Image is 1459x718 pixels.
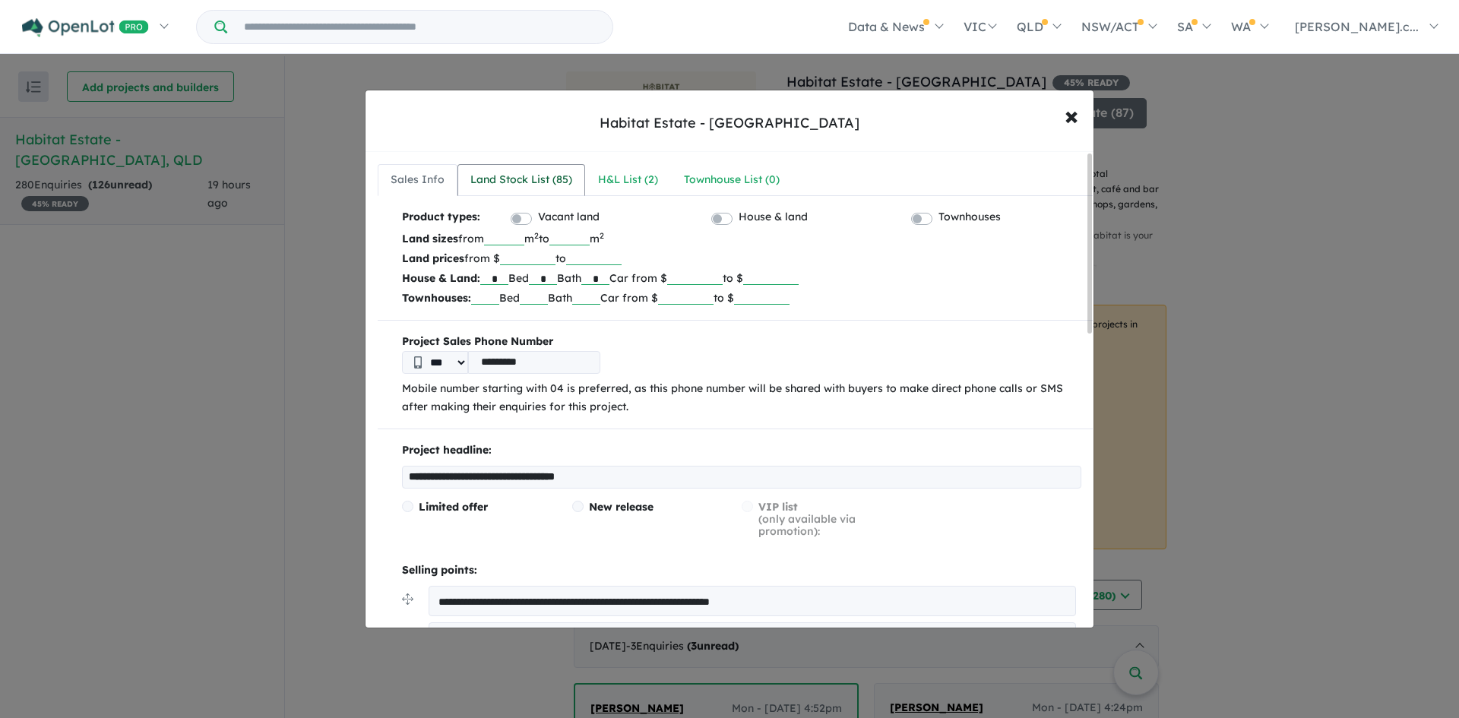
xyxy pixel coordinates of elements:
p: Mobile number starting with 04 is preferred, as this phone number will be shared with buyers to m... [402,380,1081,416]
div: Land Stock List ( 85 ) [470,171,572,189]
p: Bed Bath Car from $ to $ [402,268,1081,288]
p: from m to m [402,229,1081,248]
span: Limited offer [419,500,488,514]
label: Townhouses [938,208,1001,226]
b: Project Sales Phone Number [402,333,1081,351]
p: from $ to [402,248,1081,268]
label: Vacant land [538,208,600,226]
div: Sales Info [391,171,445,189]
img: Openlot PRO Logo White [22,18,149,37]
div: Habitat Estate - [GEOGRAPHIC_DATA] [600,113,859,133]
b: Land prices [402,251,464,265]
span: × [1065,99,1078,131]
b: Land sizes [402,232,458,245]
input: Try estate name, suburb, builder or developer [230,11,609,43]
b: Product types: [402,208,480,229]
p: Project headline: [402,441,1081,460]
b: House & Land: [402,271,480,285]
p: Selling points: [402,561,1081,580]
img: Phone icon [414,356,422,368]
b: Townhouses: [402,291,471,305]
img: drag.svg [402,593,413,605]
p: Bed Bath Car from $ to $ [402,288,1081,308]
sup: 2 [534,230,539,241]
sup: 2 [600,230,604,241]
span: New release [589,500,654,514]
label: House & land [739,208,808,226]
div: H&L List ( 2 ) [598,171,658,189]
div: Townhouse List ( 0 ) [684,171,780,189]
span: [PERSON_NAME].c... [1295,19,1419,34]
